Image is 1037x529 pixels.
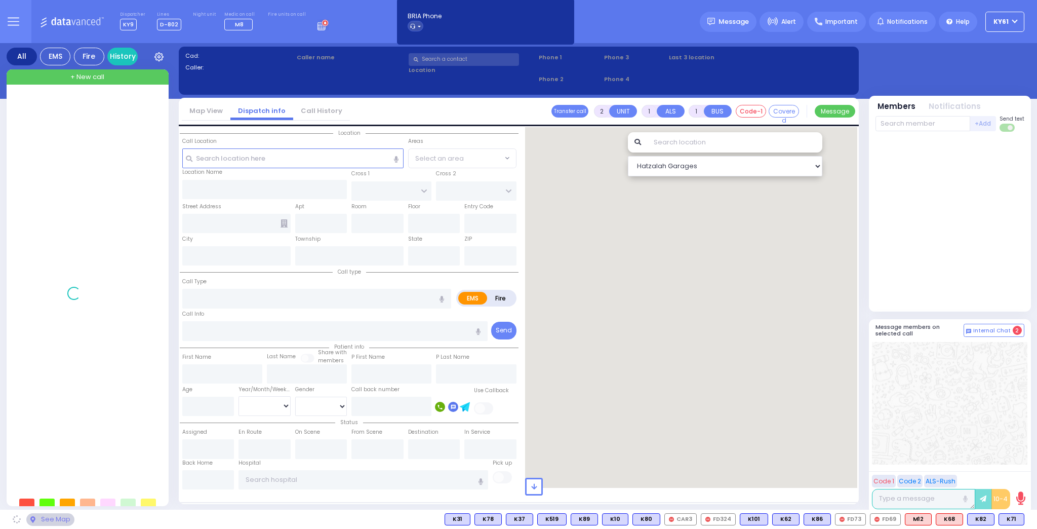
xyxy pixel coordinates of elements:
[506,513,533,525] div: K37
[436,170,456,178] label: Cross 2
[445,513,470,525] div: BLS
[351,353,385,361] label: P First Name
[120,12,145,18] label: Dispatcher
[609,105,637,118] button: UNIT
[238,459,261,467] label: Hospital
[1000,123,1016,133] label: Turn off text
[182,203,221,211] label: Street Address
[781,17,796,26] span: Alert
[719,17,749,27] span: Message
[408,12,442,21] span: BRIA Phone
[604,75,666,84] span: Phone 4
[929,101,981,112] button: Notifications
[985,12,1024,32] button: KY61
[474,387,509,395] label: Use Callback
[835,513,866,525] div: FD73
[551,105,588,118] button: Transfer call
[157,19,181,30] span: D-802
[632,513,660,525] div: BLS
[701,513,736,525] div: FD324
[669,53,761,62] label: Last 3 location
[70,72,104,82] span: + New call
[182,353,211,361] label: First Name
[707,18,715,25] img: message.svg
[602,513,628,525] div: K10
[875,116,970,131] input: Search member
[999,513,1024,525] div: K71
[329,343,369,351] span: Patient info
[295,386,314,394] label: Gender
[740,513,768,525] div: BLS
[602,513,628,525] div: BLS
[664,513,697,525] div: CAR3
[964,324,1024,337] button: Internal Chat 2
[840,517,845,522] img: red-radio-icon.svg
[1000,115,1024,123] span: Send text
[238,428,262,436] label: En Route
[772,513,800,525] div: BLS
[936,513,963,525] div: ALS
[235,20,244,28] span: M8
[537,513,567,525] div: BLS
[120,19,137,30] span: KY9
[333,129,366,137] span: Location
[157,12,181,18] label: Lines
[537,513,567,525] div: K519
[1013,326,1022,335] span: 2
[295,235,321,243] label: Township
[230,106,293,116] a: Dispatch info
[632,513,660,525] div: K80
[887,17,928,26] span: Notifications
[657,105,685,118] button: ALS
[193,12,216,18] label: Night unit
[182,278,207,286] label: Call Type
[973,327,1011,334] span: Internal Chat
[408,137,423,145] label: Areas
[769,105,799,118] button: Covered
[182,106,230,116] a: Map View
[999,513,1024,525] div: BLS
[7,48,37,65] div: All
[182,459,213,467] label: Back Home
[182,428,207,436] label: Assigned
[182,148,404,168] input: Search location here
[74,48,104,65] div: Fire
[966,329,971,334] img: comment-alt.png
[491,322,516,339] button: Send
[571,513,598,525] div: BLS
[897,475,923,487] button: Code 2
[408,428,438,436] label: Destination
[539,75,601,84] span: Phone 2
[604,53,666,62] span: Phone 3
[936,513,963,525] div: K68
[182,310,204,318] label: Call Info
[493,459,512,467] label: Pick up
[40,48,70,65] div: EMS
[872,475,896,487] button: Code 1
[295,203,304,211] label: Apt
[409,53,519,66] input: Search a contact
[182,137,217,145] label: Call Location
[474,513,502,525] div: K78
[281,219,288,228] span: Other building occupants
[956,17,970,26] span: Help
[333,268,366,276] span: Call type
[905,513,932,525] div: ALS
[351,170,370,178] label: Cross 1
[351,428,382,436] label: From Scene
[875,324,964,337] h5: Message members on selected call
[669,517,674,522] img: red-radio-icon.svg
[445,513,470,525] div: K31
[182,235,193,243] label: City
[267,353,296,361] label: Last Name
[772,513,800,525] div: K62
[182,386,192,394] label: Age
[825,17,858,26] span: Important
[967,513,994,525] div: BLS
[647,132,822,153] input: Search location
[409,66,536,74] label: Location
[268,12,306,18] label: Fire units on call
[870,513,901,525] div: FD69
[705,517,710,522] img: red-radio-icon.svg
[351,203,367,211] label: Room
